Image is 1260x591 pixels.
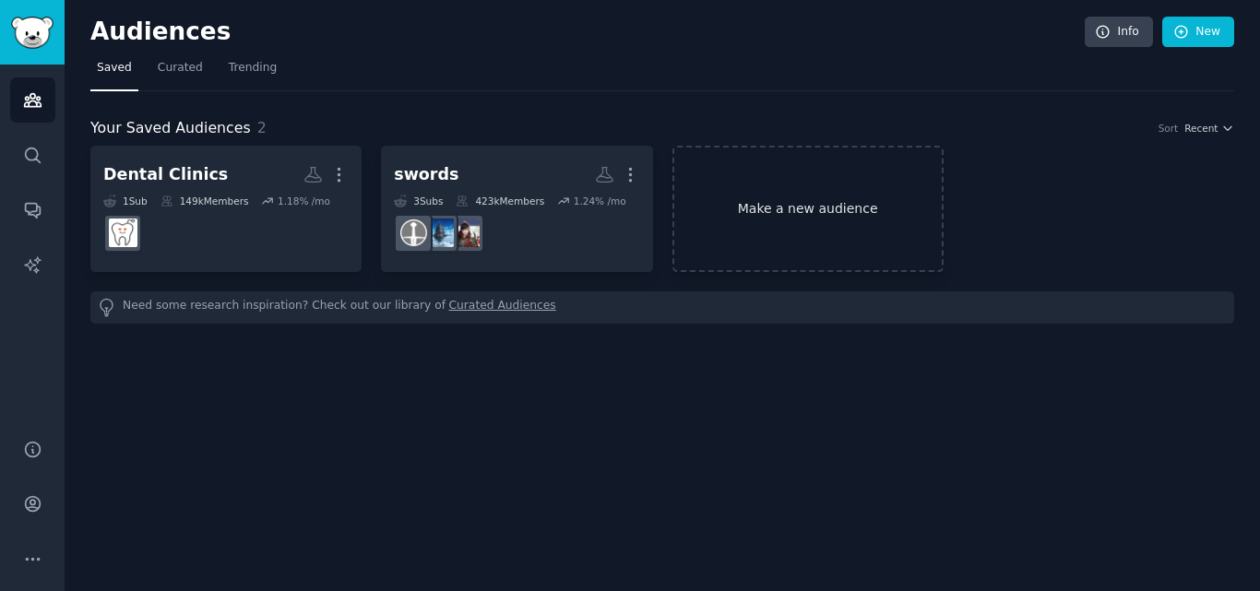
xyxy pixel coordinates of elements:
a: Curated [151,53,209,91]
span: Your Saved Audiences [90,117,251,140]
div: 423k Members [456,195,544,207]
a: Info [1085,17,1153,48]
a: Dental Clinics1Sub149kMembers1.18% /moDentistry [90,146,362,272]
img: SWORDS [399,219,428,247]
span: Saved [97,60,132,77]
a: Trending [222,53,283,91]
span: Trending [229,60,277,77]
a: Curated Audiences [449,298,556,317]
img: SwordsOfLegends [451,219,480,247]
div: Dental Clinics [103,163,228,186]
h2: Audiences [90,18,1085,47]
div: 3 Sub s [394,195,443,207]
button: Recent [1184,122,1234,135]
div: 1 Sub [103,195,148,207]
a: swords3Subs423kMembers1.24% /moSwordsOfLegendsswordartonlineSWORDS [381,146,652,272]
div: swords [394,163,458,186]
div: Need some research inspiration? Check out our library of [90,291,1234,324]
a: New [1162,17,1234,48]
div: 1.18 % /mo [278,195,330,207]
img: Dentistry [109,219,137,247]
span: Curated [158,60,203,77]
span: Recent [1184,122,1218,135]
div: 1.24 % /mo [574,195,626,207]
div: 149k Members [160,195,249,207]
span: 2 [257,119,267,136]
div: Sort [1159,122,1179,135]
a: Make a new audience [672,146,944,272]
img: GummySearch logo [11,17,53,49]
a: Saved [90,53,138,91]
img: swordartonline [425,219,454,247]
